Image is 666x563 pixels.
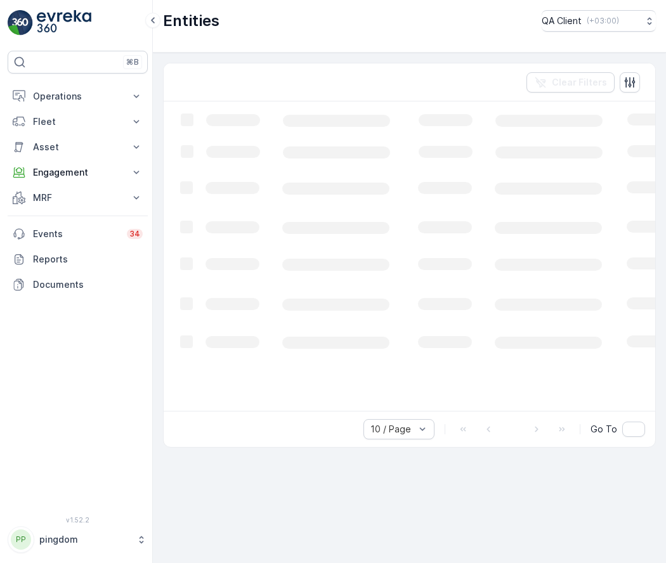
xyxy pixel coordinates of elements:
[11,529,31,550] div: PP
[33,191,122,204] p: MRF
[8,84,148,109] button: Operations
[33,253,143,266] p: Reports
[39,533,130,546] p: pingdom
[8,10,33,36] img: logo
[33,228,119,240] p: Events
[552,76,607,89] p: Clear Filters
[8,160,148,185] button: Engagement
[526,72,615,93] button: Clear Filters
[37,10,91,36] img: logo_light-DOdMpM7g.png
[33,166,122,179] p: Engagement
[8,247,148,272] a: Reports
[8,109,148,134] button: Fleet
[587,16,619,26] p: ( +03:00 )
[8,134,148,160] button: Asset
[33,278,143,291] p: Documents
[542,15,582,27] p: QA Client
[33,90,122,103] p: Operations
[8,516,148,524] span: v 1.52.2
[8,526,148,553] button: PPpingdom
[126,57,139,67] p: ⌘B
[33,115,122,128] p: Fleet
[542,10,656,32] button: QA Client(+03:00)
[33,141,122,153] p: Asset
[8,272,148,297] a: Documents
[163,11,219,31] p: Entities
[8,221,148,247] a: Events34
[129,229,140,239] p: 34
[8,185,148,210] button: MRF
[591,423,617,436] span: Go To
